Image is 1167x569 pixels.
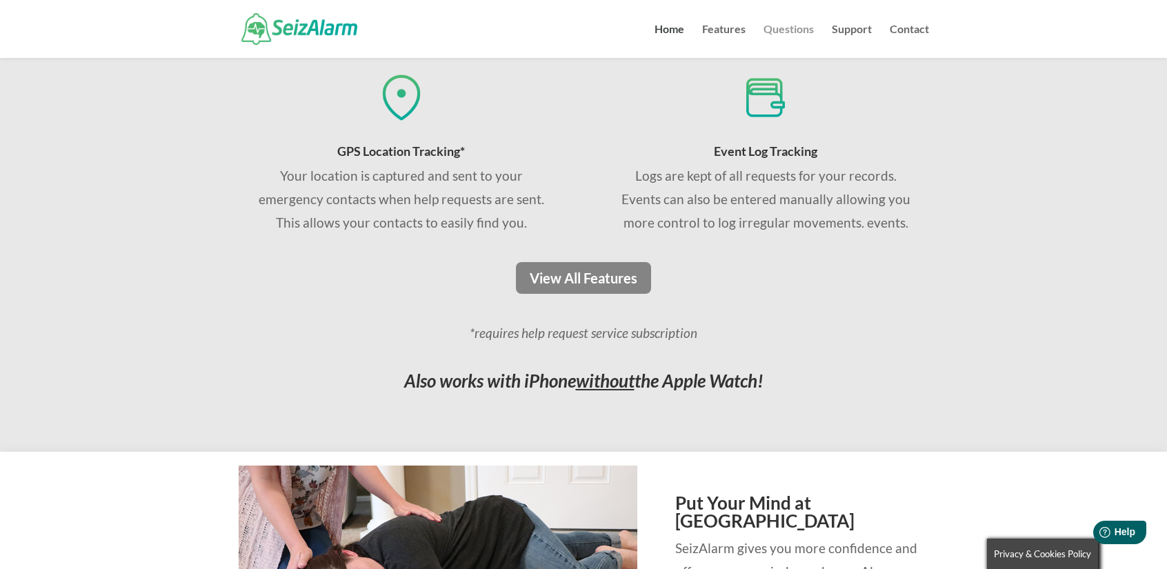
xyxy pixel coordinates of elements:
[618,164,914,235] p: Logs are kept of all requests for your records. Events can also be entered manually allowing you ...
[576,370,635,392] span: without
[241,13,358,44] img: SeizAlarm
[714,143,817,159] span: Event Log Tracking
[675,494,928,537] h2: Put Your Mind at [GEOGRAPHIC_DATA]
[994,548,1091,559] span: Privacy & Cookies Policy
[404,370,764,392] em: Also works with iPhone the Apple Watch!
[764,24,814,58] a: Questions
[470,325,697,341] em: *requires help request service subscription
[740,71,791,124] img: Track seizure events for your records and share with your doctor
[702,24,746,58] a: Features
[253,164,549,235] div: Your location is captured and sent to your emergency contacts when help requests are sent. This a...
[1044,515,1152,554] iframe: Help widget launcher
[832,24,872,58] a: Support
[376,71,427,124] img: GPS coordinates sent to contacts if seizure is detected
[890,24,929,58] a: Contact
[655,24,684,58] a: Home
[516,262,651,294] a: View All Features
[337,143,465,159] span: GPS Location Tracking*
